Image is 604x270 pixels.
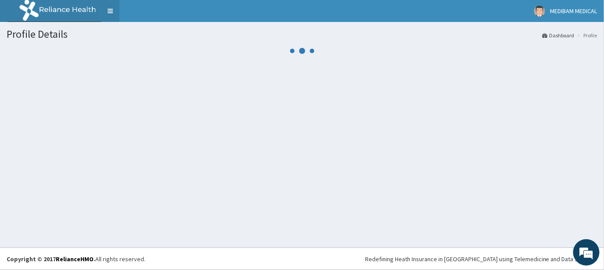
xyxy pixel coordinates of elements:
[7,29,597,40] h1: Profile Details
[550,7,597,15] span: MEDIBAM MEDICAL
[542,32,575,39] a: Dashboard
[289,38,315,64] svg: audio-loading
[575,32,597,39] li: Profile
[56,255,94,263] a: RelianceHMO
[7,255,95,263] strong: Copyright © 2017 .
[534,6,545,17] img: User Image
[365,255,597,263] div: Redefining Heath Insurance in [GEOGRAPHIC_DATA] using Telemedicine and Data Science!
